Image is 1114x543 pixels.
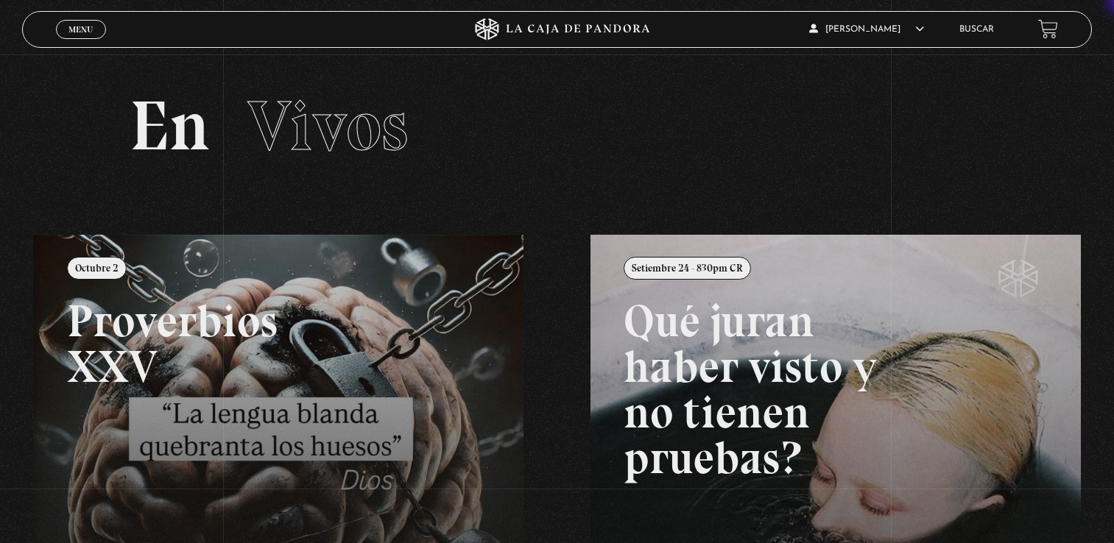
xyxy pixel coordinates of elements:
a: View your shopping cart [1038,19,1058,39]
span: Cerrar [63,38,98,48]
span: Menu [68,25,93,34]
span: Vivos [247,84,408,168]
h2: En [130,91,985,161]
a: Buscar [959,25,994,34]
span: [PERSON_NAME] [809,25,924,34]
